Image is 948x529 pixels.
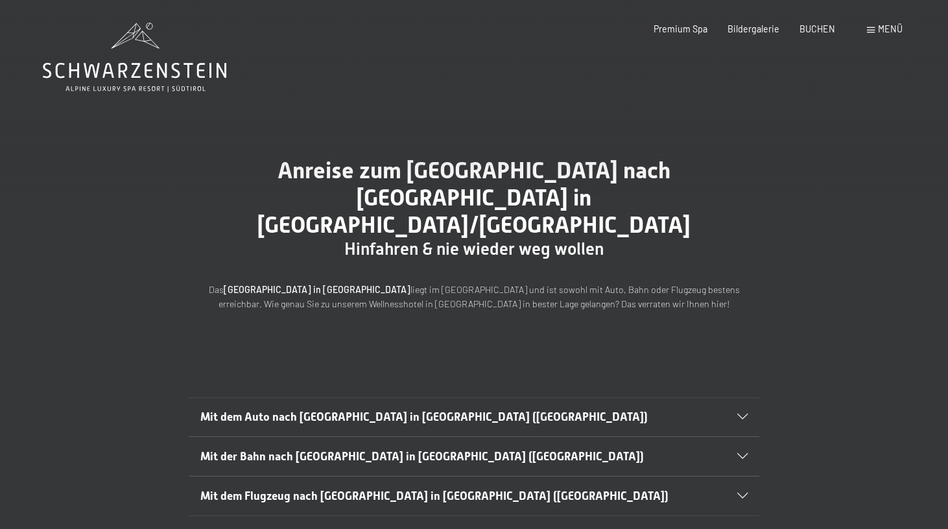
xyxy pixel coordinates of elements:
[344,239,604,259] span: Hinfahren & nie wieder weg wollen
[654,23,707,34] a: Premium Spa
[878,23,903,34] span: Menü
[728,23,779,34] a: Bildergalerie
[224,284,410,295] strong: [GEOGRAPHIC_DATA] in [GEOGRAPHIC_DATA]
[800,23,835,34] a: BUCHEN
[200,489,669,502] span: Mit dem Flugzeug nach [GEOGRAPHIC_DATA] in [GEOGRAPHIC_DATA] ([GEOGRAPHIC_DATA])
[200,450,644,463] span: Mit der Bahn nach [GEOGRAPHIC_DATA] in [GEOGRAPHIC_DATA] ([GEOGRAPHIC_DATA])
[200,410,648,423] span: Mit dem Auto nach [GEOGRAPHIC_DATA] in [GEOGRAPHIC_DATA] ([GEOGRAPHIC_DATA])
[257,157,691,238] span: Anreise zum [GEOGRAPHIC_DATA] nach [GEOGRAPHIC_DATA] in [GEOGRAPHIC_DATA]/[GEOGRAPHIC_DATA]
[189,283,759,312] p: Das liegt im [GEOGRAPHIC_DATA] und ist sowohl mit Auto, Bahn oder Flugzeug bestens erreichbar. Wi...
